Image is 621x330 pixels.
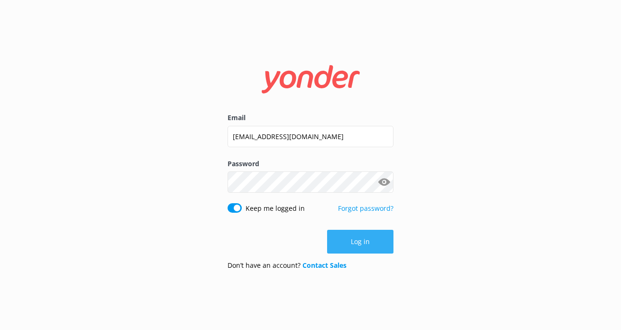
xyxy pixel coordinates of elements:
[374,173,393,192] button: Show password
[327,230,393,254] button: Log in
[228,113,393,123] label: Email
[302,261,347,270] a: Contact Sales
[246,203,305,214] label: Keep me logged in
[338,204,393,213] a: Forgot password?
[228,159,393,169] label: Password
[228,126,393,147] input: user@emailaddress.com
[228,260,347,271] p: Don’t have an account?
